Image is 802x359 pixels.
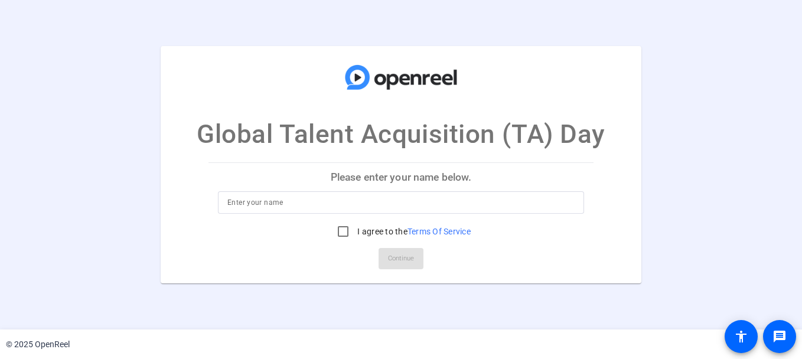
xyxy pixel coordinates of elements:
a: Terms Of Service [407,227,471,236]
div: © 2025 OpenReel [6,338,70,351]
img: company-logo [342,58,460,97]
input: Enter your name [227,195,575,210]
label: I agree to the [355,226,471,237]
mat-icon: message [772,329,787,344]
p: Please enter your name below. [208,163,594,191]
mat-icon: accessibility [734,329,748,344]
p: Global Talent Acquisition (TA) Day [197,115,605,154]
